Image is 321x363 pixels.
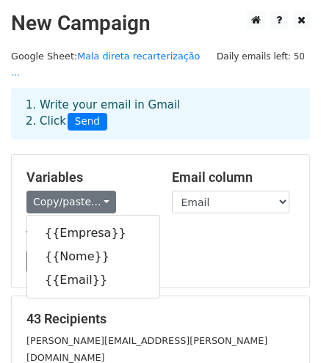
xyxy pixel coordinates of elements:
small: Google Sheet: [11,51,200,78]
a: {{Empresa}} [27,221,159,245]
div: 1. Write your email in Gmail 2. Click [15,97,306,131]
a: Mala direta recarterização ... [11,51,200,78]
span: Send [68,113,107,131]
a: Copy/paste... [26,191,116,213]
div: Widget de chat [248,293,321,363]
span: Daily emails left: 50 [212,48,310,65]
iframe: Chat Widget [248,293,321,363]
h2: New Campaign [11,11,310,36]
h5: Email column [172,169,295,186]
h5: Variables [26,169,150,186]
small: [PERSON_NAME][EMAIL_ADDRESS][PERSON_NAME][DOMAIN_NAME] [26,335,267,363]
a: {{Email}} [27,268,159,292]
a: Daily emails left: 50 [212,51,310,62]
a: {{Nome}} [27,245,159,268]
h5: 43 Recipients [26,311,295,327]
